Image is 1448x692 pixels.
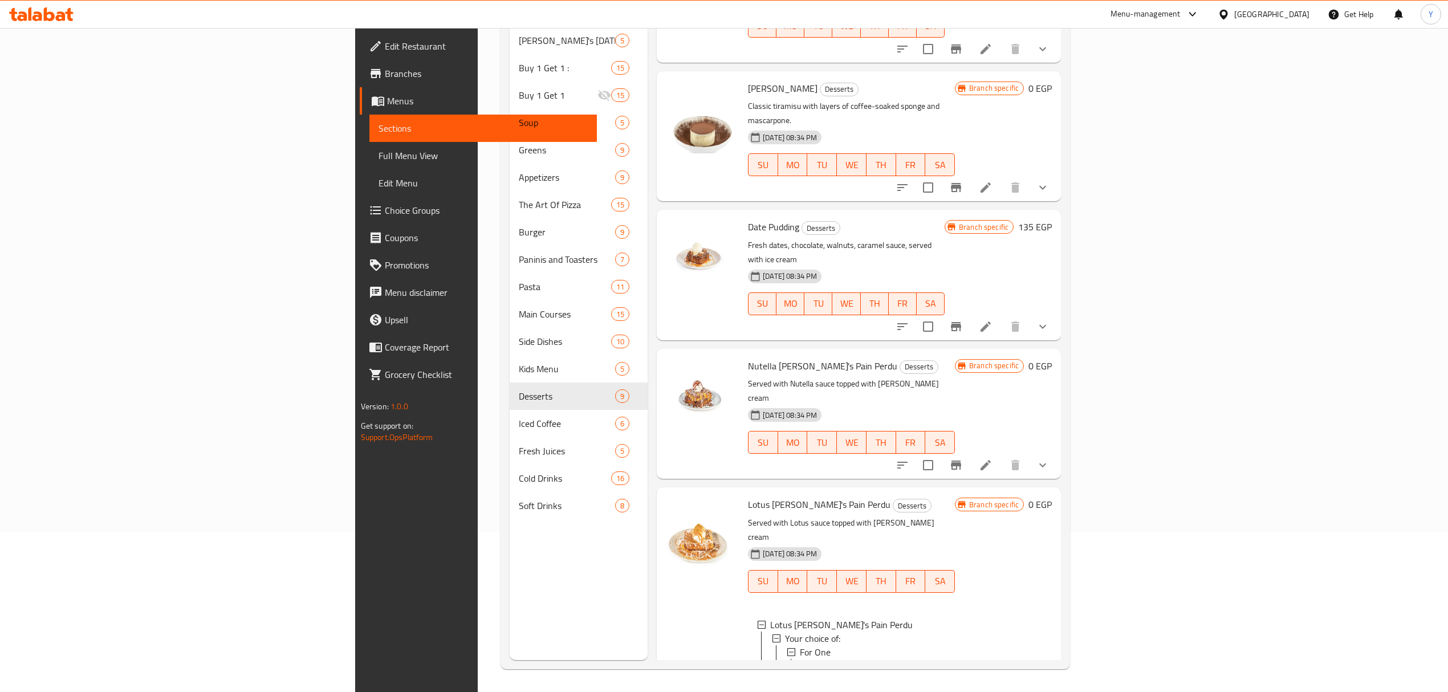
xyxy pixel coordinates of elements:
[841,573,862,589] span: WE
[889,313,916,340] button: sort-choices
[519,198,611,211] div: The Art Of Pizza
[519,170,615,184] div: Appetizers
[385,258,588,272] span: Promotions
[889,35,916,63] button: sort-choices
[781,295,800,312] span: MO
[807,570,837,593] button: TU
[360,32,597,60] a: Edit Restaurant
[965,83,1023,93] span: Branch specific
[758,132,821,143] span: [DATE] 08:34 PM
[930,573,950,589] span: SA
[783,157,803,173] span: MO
[837,570,867,593] button: WE
[916,453,940,477] span: Select to update
[865,295,884,312] span: TH
[753,295,772,312] span: SU
[612,90,629,101] span: 15
[753,157,774,173] span: SU
[809,295,828,312] span: TU
[1002,174,1029,201] button: delete
[748,153,778,176] button: SU
[802,222,840,235] span: Desserts
[748,516,955,544] p: Served with Lotus sauce topped with [PERSON_NAME] cream
[748,99,955,128] p: Classic tiramisu with layers of coffee-soaked sponge and mascarpone.
[1036,42,1050,56] svg: Show Choices
[896,570,926,593] button: FR
[867,570,896,593] button: TH
[800,645,831,659] span: For One
[615,444,629,458] div: items
[812,434,832,451] span: TU
[616,227,629,238] span: 9
[519,116,615,129] span: Soup
[519,471,611,485] span: Cold Drinks
[510,465,648,492] div: Cold Drinks16
[385,231,588,245] span: Coupons
[360,361,597,388] a: Grocery Checklist
[615,170,629,184] div: items
[385,203,588,217] span: Choice Groups
[748,357,897,375] span: Nutella [PERSON_NAME]'s Pain Perdu
[616,364,629,375] span: 5
[1029,35,1056,63] button: show more
[942,313,970,340] button: Branch-specific-item
[385,313,588,327] span: Upsell
[510,218,648,246] div: Burger9
[748,218,799,235] span: Date Pudding
[916,315,940,339] span: Select to update
[871,573,892,589] span: TH
[510,164,648,191] div: Appetizers9
[519,307,611,321] span: Main Courses
[391,399,408,414] span: 1.0.0
[612,200,629,210] span: 15
[901,157,921,173] span: FR
[954,222,1013,233] span: Branch specific
[783,573,803,589] span: MO
[615,389,629,403] div: items
[519,253,615,266] span: Paninis and Toasters
[867,153,896,176] button: TH
[519,61,611,75] span: Buy 1 Get 1 :
[930,434,950,451] span: SA
[385,286,588,299] span: Menu disclaimer
[510,54,648,82] div: Buy 1 Get 1 :15
[385,340,588,354] span: Coverage Report
[612,63,629,74] span: 15
[748,377,955,405] p: Served with Nutella sauce topped with [PERSON_NAME] cream
[510,355,648,382] div: Kids Menu5
[900,360,938,373] span: Desserts
[748,496,890,513] span: Lotus [PERSON_NAME]'s Pain Perdu
[611,335,629,348] div: items
[519,389,615,403] div: Desserts
[666,219,739,292] img: Date Pudding
[510,382,648,410] div: Desserts9
[519,335,611,348] span: Side Dishes
[942,451,970,479] button: Branch-specific-item
[612,473,629,484] span: 16
[510,328,648,355] div: Side Dishes10
[519,280,611,294] span: Pasta
[753,573,774,589] span: SU
[360,224,597,251] a: Coupons
[820,83,858,96] span: Desserts
[748,570,778,593] button: SU
[615,143,629,157] div: items
[1029,451,1056,479] button: show more
[837,431,867,454] button: WE
[666,358,739,431] img: Nutella Ted's Pain Perdu
[361,399,389,414] span: Version:
[510,410,648,437] div: Iced Coffee6
[1002,35,1029,63] button: delete
[871,157,892,173] span: TH
[965,499,1023,510] span: Branch specific
[812,573,832,589] span: TU
[510,273,648,300] div: Pasta11
[519,143,615,157] span: Greens
[815,659,851,673] span: Add On's:
[519,362,615,376] div: Kids Menu
[510,27,648,54] div: [PERSON_NAME]'s [DATE] Creations5
[893,499,932,512] div: Desserts
[1028,496,1052,512] h6: 0 EGP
